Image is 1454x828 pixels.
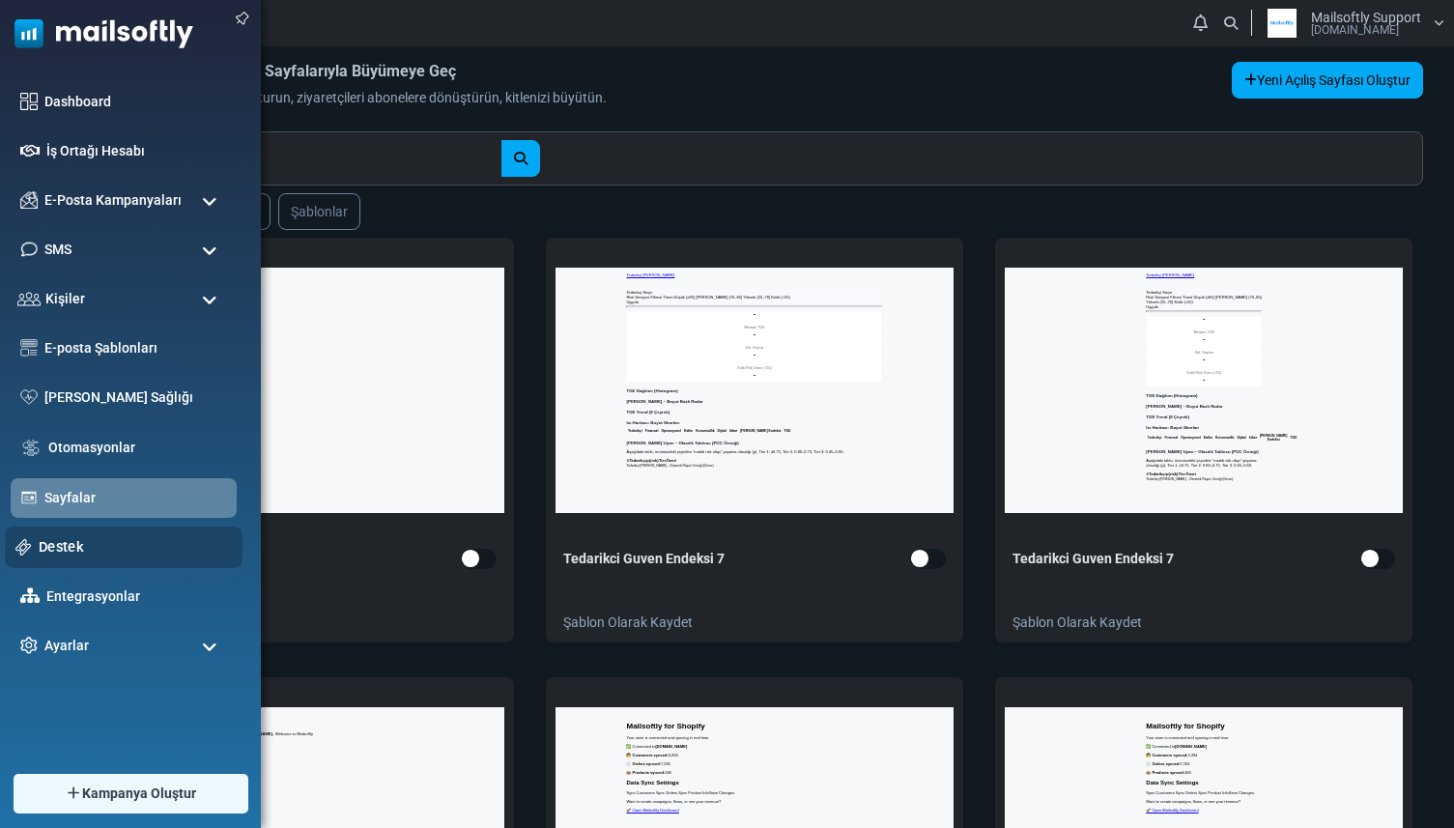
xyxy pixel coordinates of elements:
img: support-icon.svg [15,539,32,556]
span: E-Posta Kampanyaları [44,190,182,211]
img: sms-icon.png [20,241,38,258]
a: Dashboard [44,92,227,112]
img: dashboard-icon.svg [20,93,38,110]
input: Sayfanızın herkese açık görünürlüğünü değiştirmek için bu anahtarı kullanabilirsiniz. Sayfayı kap... [910,549,946,569]
input: Sayfanızın herkese açık görünürlüğünü değiştirmek için bu anahtarı kullanabilirsiniz. Sayfayı kap... [1360,549,1396,569]
a: User Logo Mailsoftly Support [DOMAIN_NAME] [1258,9,1444,38]
span: Kolayca açılış sayfaları oluşturun, ziyaretçileri abonelere dönüştürün, kitlenizi büyütün. [94,90,607,105]
a: Destek [39,536,232,557]
a: Şablon Olarak Kaydet [563,614,693,630]
img: settings-icon.svg [20,637,38,654]
a: İş Ortağı Hesabı [46,141,227,161]
a: Otomasyonlar [48,438,227,458]
a: E-posta Şablonları [44,338,227,358]
span: Tedarikci Guven Endeksi 7 [1012,549,1174,569]
a: Yeni Açılış Sayfası Oluştur [1232,62,1423,99]
span: Kişiler [45,289,85,309]
span: Kampanya Oluştur [82,784,196,804]
img: domain-health-icon.svg [20,389,38,405]
h6: Tasarla, Dönüştür, Açılış Sayfalarıyla Büyümeye Geç [94,62,1157,80]
img: campaigns-icon.png [20,191,38,209]
span: Mailsoftly Support [1311,11,1421,24]
a: Entegrasyonlar [46,586,227,607]
a: Şablon Olarak Kaydet [1012,614,1142,630]
span: [DOMAIN_NAME] [1311,24,1399,36]
img: workflow.svg [20,437,42,459]
img: landing_pages.svg [20,489,38,506]
span: Ayarlar [44,636,89,656]
a: Sayfalar [44,488,227,508]
span: Tedarikci Guven Endeksi 7 [563,549,725,569]
input: Sayfanızın herkese açık görünürlüğünü değiştirmek için bu anahtarı kullanabilirsiniz. Sayfayı kap... [461,549,497,569]
img: email-templates-icon.svg [20,339,38,357]
span: SMS [44,240,71,260]
img: User Logo [1258,9,1306,38]
a: Şablonlar [278,193,360,230]
img: contacts-icon.svg [17,292,41,305]
a: [PERSON_NAME] Sağlığı [44,387,227,408]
